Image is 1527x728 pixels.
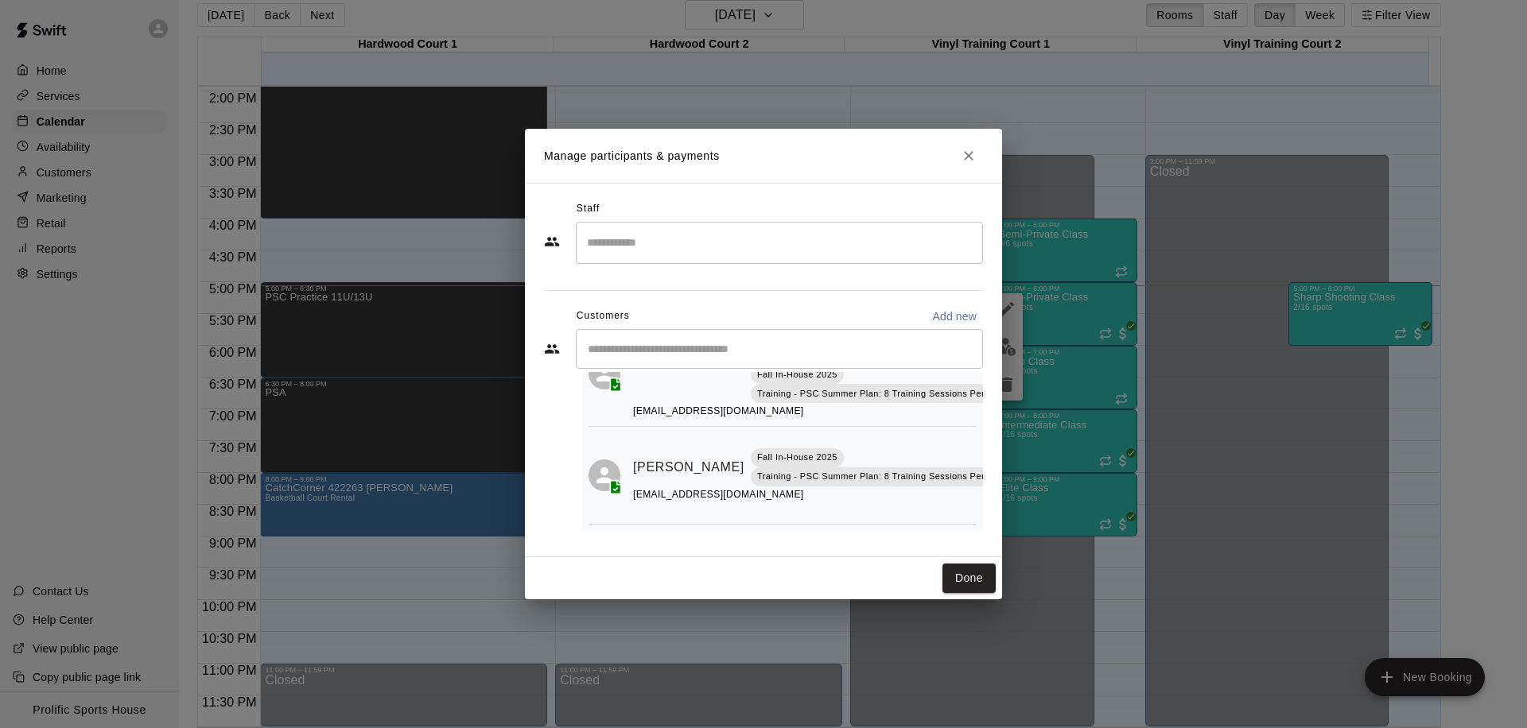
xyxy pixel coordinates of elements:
button: Add new [926,304,983,329]
span: Customers [577,304,630,329]
div: Eesa Antoine [589,358,620,389]
p: Fall In-House 2025 [757,451,837,464]
button: Close [954,141,983,170]
span: [EMAIL_ADDRESS][DOMAIN_NAME] [633,405,804,416]
button: Done [942,563,996,593]
p: Manage participants & payments [544,148,720,165]
p: Fall In-House 2025 [757,368,837,381]
p: Add new [932,308,977,324]
div: Matthew Bates [589,459,620,491]
span: Staff [577,196,600,222]
p: Training - PSC Summer Plan: 8 Training Sessions Per Month [757,470,1013,483]
svg: Customers [544,341,560,357]
div: Start typing to search customers... [576,329,983,369]
div: Search staff [576,222,983,264]
svg: Staff [544,234,560,250]
span: [EMAIL_ADDRESS][DOMAIN_NAME] [633,489,804,500]
p: Training - PSC Summer Plan: 8 Training Sessions Per Month [757,387,1013,401]
a: [PERSON_NAME] [633,457,744,478]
